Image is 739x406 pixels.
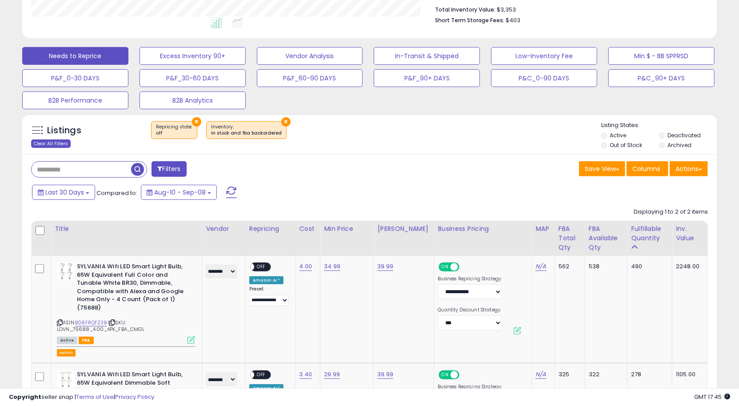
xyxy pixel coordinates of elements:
a: B08FRQFZ3B [75,319,107,326]
div: Vendor [206,224,242,234]
div: Displaying 1 to 2 of 2 items [634,208,708,216]
h5: Listings [47,124,81,137]
a: N/A [535,262,546,271]
button: Save View [579,161,625,176]
div: 562 [559,263,578,271]
div: [PERSON_NAME] [377,224,430,234]
span: OFF [254,263,268,271]
span: OFF [458,371,472,379]
button: Min $ - BB SPPRSD [608,47,715,65]
div: Repricing [249,224,292,234]
button: In-Transit & Shipped [374,47,480,65]
div: Cost [300,224,317,234]
span: | SKU: LDVN_75688_4.00_4PK_FBA_CMGL [57,319,144,332]
th: CSV column name: cust_attr_1_Vendor [202,221,246,256]
span: Columns [632,164,660,173]
label: Deactivated [668,131,701,139]
span: OFF [458,263,472,271]
div: seller snap | | [9,393,154,402]
div: 278 [631,370,665,378]
div: 2248.00 [676,263,701,271]
button: Actions [670,161,708,176]
div: 325 [559,370,578,378]
div: MAP [535,224,551,234]
a: Privacy Policy [115,393,154,401]
strong: Copyright [9,393,41,401]
button: × [281,117,291,127]
div: Fulfillable Quantity [631,224,668,243]
span: Compared to: [96,189,137,197]
button: P&F_90+ DAYS [374,69,480,87]
div: 490 [631,263,665,271]
span: ON [440,371,451,379]
div: Title [55,224,198,234]
a: N/A [535,370,546,379]
button: P&F_60-90 DAYS [257,69,363,87]
span: OFF [254,371,268,379]
a: 34.99 [324,262,340,271]
label: Out of Stock [610,141,643,149]
span: FBA [79,337,94,344]
span: Repricing state : [156,123,192,137]
div: off [156,130,192,136]
a: 39.99 [377,262,393,271]
a: 4.00 [300,262,312,271]
button: P&F_30-60 DAYS [140,69,246,87]
div: Business Pricing [438,224,528,234]
button: B2B Analytics [140,92,246,109]
span: Aug-10 - Sep-08 [154,188,206,197]
button: Vendor Analysis [257,47,363,65]
span: All listings currently available for purchase on Amazon [57,337,77,344]
div: 1105.00 [676,370,701,378]
b: Total Inventory Value: [435,6,495,13]
a: Terms of Use [76,393,114,401]
button: Filters [152,161,186,177]
div: in stock and fba backordered [211,130,282,136]
button: × [192,117,201,127]
label: Active [610,131,627,139]
button: Excess Inventory 90+ [140,47,246,65]
img: 31xtzNxQWpL._SL40_.jpg [57,263,75,280]
button: Last 30 Days [32,185,95,200]
span: Inventory : [211,123,282,137]
a: 3.40 [300,370,312,379]
div: Preset: [249,286,289,306]
div: ASIN: [57,263,195,343]
button: Columns [627,161,668,176]
button: Aug-10 - Sep-08 [141,185,217,200]
button: Needs to Reprice [22,47,128,65]
p: Listing States: [601,121,717,130]
div: 322 [589,370,620,378]
div: 538 [589,263,620,271]
span: 2025-10-9 17:45 GMT [694,393,730,401]
span: $403 [506,16,520,24]
button: admin [57,349,76,357]
button: Low-Inventory Fee [491,47,597,65]
a: 39.99 [377,370,393,379]
div: FBA Total Qty [559,224,581,252]
button: P&C_0-90 DAYS [491,69,597,87]
img: 31Lmuk+MICL._SL40_.jpg [57,370,75,388]
span: Last 30 Days [45,188,84,197]
div: Min Price [324,224,370,234]
label: Archived [668,141,692,149]
li: $3,353 [435,4,701,14]
button: P&C_90+ DAYS [608,69,715,87]
b: SYLVANIA Wifi LED Smart Light Bulb, 65W Equivalent Full Color and Tunable White BR30, Dimmable, C... [77,263,185,314]
label: Business Repricing Strategy: [438,276,502,282]
span: ON [440,263,451,271]
button: P&F_0-30 DAYS [22,69,128,87]
div: Clear All Filters [31,139,71,148]
b: Short Term Storage Fees: [435,16,504,24]
button: B2B Performance [22,92,128,109]
div: FBA Available Qty [589,224,623,252]
label: Quantity Discount Strategy: [438,307,502,313]
div: Inv. value [676,224,704,243]
div: Amazon AI * [249,276,284,284]
a: 29.99 [324,370,340,379]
